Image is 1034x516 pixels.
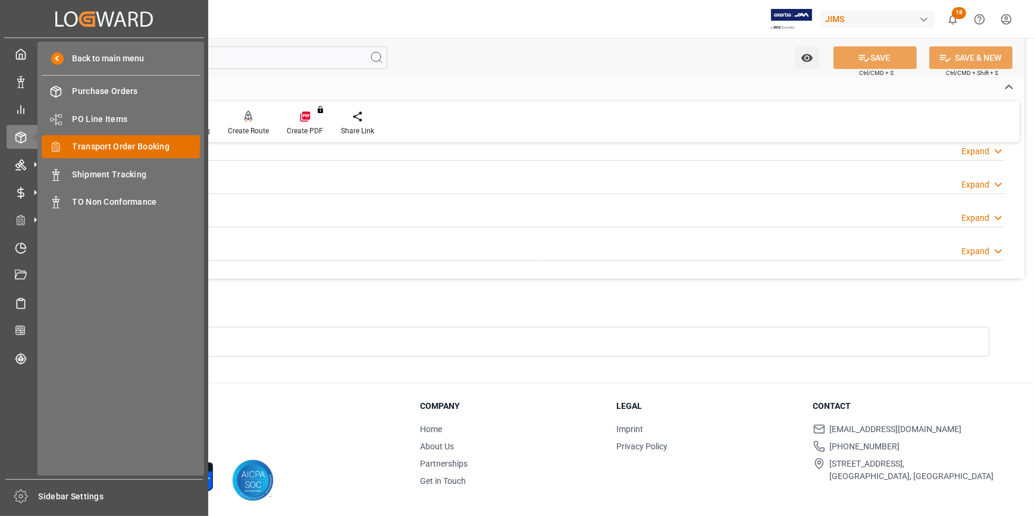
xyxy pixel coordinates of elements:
a: My Cockpit [7,42,202,65]
div: Share Link [341,126,374,136]
h3: Contact [813,400,995,412]
span: Ctrl/CMD + Shift + S [946,68,998,77]
span: Sidebar Settings [39,490,203,503]
span: 18 [952,7,966,19]
a: Shipment Tracking [42,162,200,186]
input: Search Fields [55,46,387,69]
div: Expand [961,179,989,191]
img: Exertis%20JAM%20-%20Email%20Logo.jpg_1722504956.jpg [771,9,812,30]
button: show 18 new notifications [939,6,966,33]
a: Partnerships [420,459,468,468]
a: Get in Touch [420,476,466,486]
div: Expand [961,212,989,224]
a: Sailing Schedules [7,291,202,314]
img: AICPA SOC [232,459,274,501]
div: Expand [961,145,989,158]
p: Version [DATE] [79,438,390,449]
a: Home [420,424,442,434]
h3: Company [420,400,601,412]
span: TO Non Conformance [73,196,200,208]
a: Data Management [7,70,202,93]
span: [PHONE_NUMBER] [830,440,900,453]
a: CO2 Calculator [7,319,202,342]
p: © 2025 Logward. All rights reserved. [79,427,390,438]
h3: Legal [616,400,798,412]
span: [EMAIL_ADDRESS][DOMAIN_NAME] [830,423,962,436]
div: Expand [961,245,989,258]
span: Shipment Tracking [73,168,200,181]
a: Document Management [7,264,202,287]
a: Timeslot Management V2 [7,236,202,259]
span: PO Line Items [73,113,200,126]
span: Purchase Orders [73,85,200,98]
a: Transport Order Booking [42,135,200,158]
a: About Us [420,442,454,451]
div: JIMS [820,11,935,28]
a: PO Line Items [42,107,200,130]
a: My Reports [7,98,202,121]
a: Privacy Policy [616,442,668,451]
a: Purchase Orders [42,80,200,103]
button: JIMS [820,8,939,30]
a: Imprint [616,424,643,434]
button: Help Center [966,6,993,33]
div: Create Route [228,126,269,136]
a: Tracking Shipment [7,346,202,370]
button: SAVE [834,46,917,69]
a: TO Non Conformance [42,190,200,214]
button: open menu [795,46,819,69]
button: SAVE & NEW [929,46,1013,69]
span: [STREET_ADDRESS], [GEOGRAPHIC_DATA], [GEOGRAPHIC_DATA] [830,458,994,483]
span: Transport Order Booking [73,140,200,153]
span: Back to main menu [64,52,144,65]
span: Ctrl/CMD + S [859,68,894,77]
